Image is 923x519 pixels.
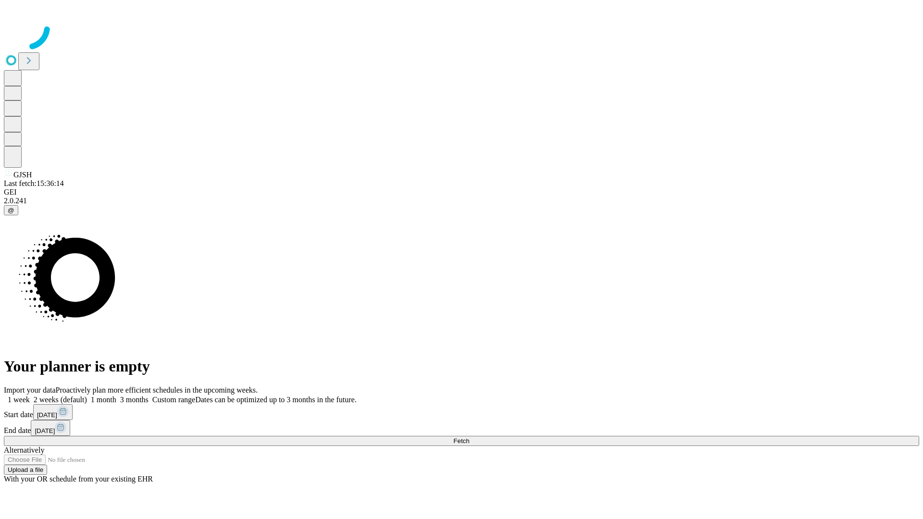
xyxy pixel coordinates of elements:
[91,395,116,404] span: 1 month
[8,395,30,404] span: 1 week
[453,437,469,445] span: Fetch
[4,386,56,394] span: Import your data
[4,188,919,197] div: GEI
[4,465,47,475] button: Upload a file
[4,205,18,215] button: @
[31,420,70,436] button: [DATE]
[152,395,195,404] span: Custom range
[4,358,919,375] h1: Your planner is empty
[33,404,73,420] button: [DATE]
[120,395,149,404] span: 3 months
[195,395,356,404] span: Dates can be optimized up to 3 months in the future.
[4,404,919,420] div: Start date
[37,411,57,419] span: [DATE]
[4,197,919,205] div: 2.0.241
[4,436,919,446] button: Fetch
[4,446,44,454] span: Alternatively
[4,475,153,483] span: With your OR schedule from your existing EHR
[56,386,258,394] span: Proactively plan more efficient schedules in the upcoming weeks.
[4,179,64,187] span: Last fetch: 15:36:14
[4,420,919,436] div: End date
[8,207,14,214] span: @
[35,427,55,434] span: [DATE]
[34,395,87,404] span: 2 weeks (default)
[13,171,32,179] span: GJSH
